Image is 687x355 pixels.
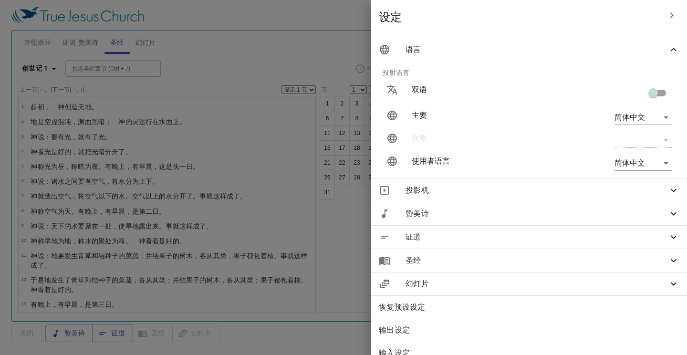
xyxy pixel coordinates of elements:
div: 幻灯片 [371,272,687,295]
span: 恢复预设设定 [379,302,679,313]
div: 证道 [371,226,687,249]
p: 双语 [412,84,547,95]
span: 输出设定 [379,324,679,336]
div: 简体中文 [614,110,672,125]
div: 圣经 [371,249,687,272]
div: 赞美诗 [371,202,687,225]
li: 投射语言 [375,61,683,84]
span: 圣经 [406,255,668,266]
div: 恢复预设设定 [371,296,687,319]
span: 投影机 [406,185,668,196]
div: 输出设定 [371,319,687,342]
span: 赞美诗 [406,208,668,219]
div: 简体中文 [614,156,672,171]
span: 幻灯片 [406,278,668,290]
span: 证道 [406,231,668,243]
span: 语言 [406,44,668,55]
span: 设定 [379,10,660,25]
p: 主要 [412,110,547,121]
div: 神爱世人 [78,36,135,55]
div: 投影机 [371,179,687,202]
div: 语言 [371,38,687,61]
p: 使用者语言 [412,156,547,167]
p: 次要 [412,133,547,144]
